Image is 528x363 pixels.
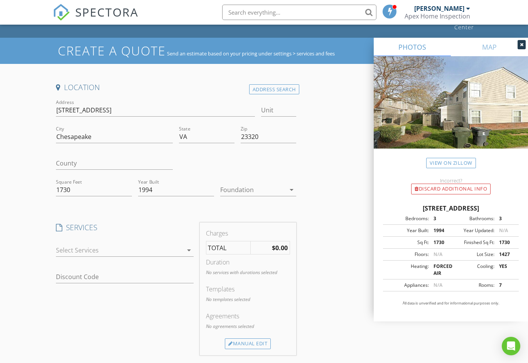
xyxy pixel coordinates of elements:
div: Duration [206,258,290,267]
div: Charges [206,229,290,238]
div: Lot Size: [451,251,494,258]
td: TOTAL [206,241,250,254]
div: Finished Sq Ft: [451,239,494,246]
div: Apex Home Inspection [405,12,470,20]
div: Year Updated: [451,227,494,234]
a: SPECTORA [53,10,138,27]
div: Bathrooms: [451,215,494,222]
div: Bedrooms: [385,215,429,222]
p: No agreements selected [206,323,290,330]
a: PHOTOS [374,38,451,56]
div: Templates [206,284,290,294]
div: Discard Additional info [411,184,491,194]
h1: Create a Quote [58,42,166,59]
div: Heating: [385,263,429,277]
div: Sq Ft: [385,239,429,246]
div: 1730 [494,239,516,246]
a: MAP [451,38,528,56]
div: [STREET_ADDRESS] [383,204,519,213]
div: Year Built: [385,227,429,234]
span: N/A [434,251,442,258]
div: 1730 [429,239,451,246]
p: No services with durations selected [206,269,290,276]
img: streetview [374,56,528,167]
p: No templates selected [206,296,290,303]
i: arrow_drop_down [184,246,194,255]
input: Search everything... [222,5,376,20]
div: 3 [429,215,451,222]
div: 1994 [429,227,451,234]
span: N/A [499,227,508,234]
span: SPECTORA [75,4,138,20]
div: FORCED AIR [429,263,451,277]
i: arrow_drop_down [287,185,296,194]
div: 1427 [494,251,516,258]
div: Agreements [206,311,290,321]
input: Discount Code [56,271,194,283]
p: All data is unverified and for informational purposes only. [383,301,519,306]
strong: $0.00 [272,244,288,252]
div: Rooms: [451,282,494,289]
h4: SERVICES [56,222,194,233]
div: YES [494,263,516,277]
span: N/A [434,282,442,288]
h4: Location [56,82,296,92]
div: Address Search [249,84,299,95]
div: [PERSON_NAME] [414,5,464,12]
div: Appliances: [385,282,429,289]
div: Floors: [385,251,429,258]
div: 3 [494,215,516,222]
a: View on Zillow [426,158,476,168]
div: Cooling: [451,263,494,277]
span: Send an estimate based on your pricing under settings > services and fees [167,50,335,57]
div: Manual Edit [225,338,271,349]
img: The Best Home Inspection Software - Spectora [53,4,70,21]
div: Open Intercom Messenger [502,337,520,355]
div: Incorrect? [374,177,528,184]
div: 7 [494,282,516,289]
